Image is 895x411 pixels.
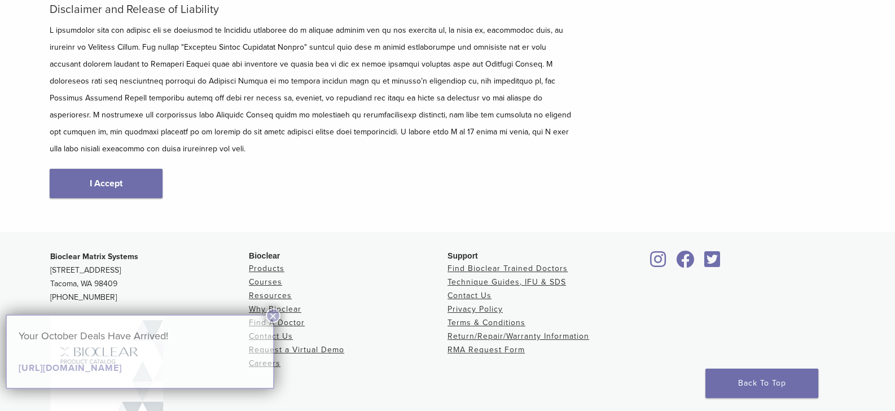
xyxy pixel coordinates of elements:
[448,318,525,327] a: Terms & Conditions
[448,291,492,300] a: Contact Us
[50,169,163,198] a: I Accept
[249,251,280,260] span: Bioclear
[448,304,503,314] a: Privacy Policy
[249,264,284,273] a: Products
[249,291,292,300] a: Resources
[266,308,280,323] button: Close
[249,345,344,355] a: Request a Virtual Demo
[50,252,138,261] strong: Bioclear Matrix Systems
[50,22,574,158] p: L ipsumdolor sita con adipisc eli se doeiusmod te Incididu utlaboree do m aliquae adminim ven qu ...
[448,277,566,287] a: Technique Guides, IFU & SDS
[50,3,574,16] h5: Disclaimer and Release of Liability
[249,277,282,287] a: Courses
[705,369,818,398] a: Back To Top
[672,257,698,269] a: Bioclear
[448,264,568,273] a: Find Bioclear Trained Doctors
[646,257,670,269] a: Bioclear
[19,362,122,374] a: [URL][DOMAIN_NAME]
[249,304,301,314] a: Why Bioclear
[19,327,261,344] p: Your October Deals Have Arrived!
[448,251,478,260] span: Support
[700,257,724,269] a: Bioclear
[448,331,589,341] a: Return/Repair/Warranty Information
[50,250,249,304] p: [STREET_ADDRESS] Tacoma, WA 98409 [PHONE_NUMBER]
[448,345,525,355] a: RMA Request Form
